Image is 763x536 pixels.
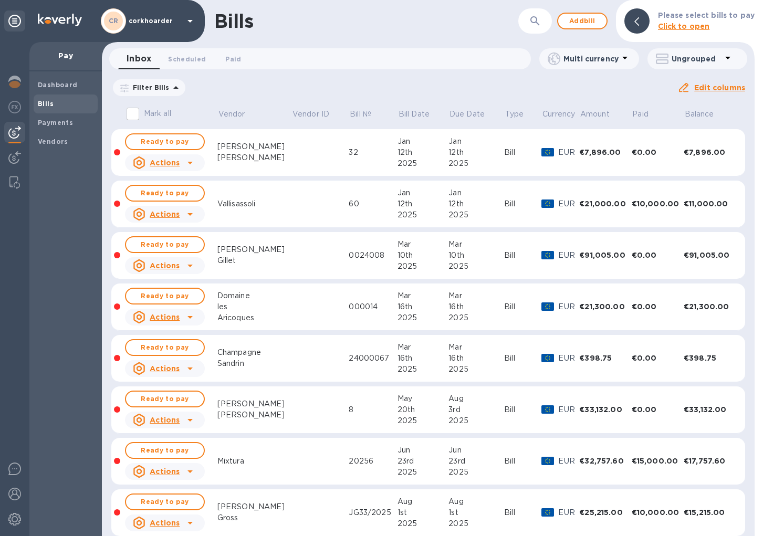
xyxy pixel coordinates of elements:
div: Unpin categories [4,10,25,31]
div: 1st [448,507,504,518]
div: 16th [398,353,448,364]
div: €0.00 [632,147,684,157]
div: Aug [448,496,504,507]
p: EUR [558,507,579,518]
div: 1st [398,507,448,518]
div: 2025 [398,415,448,426]
div: Vallisassoli [217,198,291,209]
p: Bill Date [399,109,430,120]
div: [PERSON_NAME] [217,501,291,512]
div: 2025 [398,261,448,272]
div: €7,896.00 [579,147,631,157]
u: Actions [150,467,180,476]
button: Addbill [557,13,608,29]
div: Gross [217,512,291,523]
u: Actions [150,210,180,218]
div: Mar [398,342,448,353]
div: 23rd [448,456,504,467]
p: Pay [38,50,93,61]
b: Bills [38,100,54,108]
div: Bill [504,147,541,158]
div: 2025 [398,518,448,529]
div: Jan [398,187,448,198]
div: 12th [398,198,448,209]
div: Mar [448,342,504,353]
p: EUR [558,147,579,158]
p: Paid [632,109,649,120]
span: Ready to pay [134,393,195,405]
div: €21,300.00 [579,301,631,312]
button: Ready to pay [125,339,205,356]
button: Ready to pay [125,391,205,407]
div: 2025 [448,467,504,478]
span: Vendor ID [292,109,343,120]
div: 2025 [448,261,504,272]
div: Bill [504,250,541,261]
button: Ready to pay [125,133,205,150]
p: EUR [558,301,579,312]
p: Currency [542,109,575,120]
div: €0.00 [632,250,684,260]
div: €91,005.00 [579,250,631,260]
div: €33,132.00 [684,404,736,415]
div: 2025 [448,209,504,220]
p: Filter Bills [129,83,170,92]
div: 000014 [349,301,398,312]
div: Aug [398,496,448,507]
div: €7,896.00 [684,147,736,157]
div: 3rd [448,404,504,415]
div: 24000067 [349,353,398,364]
u: Edit columns [694,83,745,92]
div: Jan [448,187,504,198]
p: Vendor ID [292,109,329,120]
div: Bill [504,301,541,312]
p: Multi currency [563,54,619,64]
span: Bill № [350,109,385,120]
div: Bill [504,404,541,415]
span: Inbox [127,51,151,66]
div: €0.00 [632,353,684,363]
p: Vendor [218,109,245,120]
div: 10th [398,250,448,261]
u: Actions [150,416,180,424]
b: Please select bills to pay [658,11,755,19]
span: Type [505,109,538,120]
p: EUR [558,456,579,467]
div: Jun [448,445,504,456]
u: Actions [150,519,180,527]
div: €11,000.00 [684,198,736,209]
div: 2025 [398,158,448,169]
span: Amount [580,109,623,120]
div: 32 [349,147,398,158]
div: [PERSON_NAME] [217,244,291,255]
span: Paid [225,54,241,65]
div: JG33/2025 [349,507,398,518]
div: 20th [398,404,448,415]
div: [PERSON_NAME] [217,152,291,163]
img: Foreign exchange [8,101,21,113]
div: €17,757.60 [684,456,736,466]
p: Balance [685,109,714,120]
span: Ready to pay [134,444,195,457]
button: Ready to pay [125,442,205,459]
div: Bill [504,198,541,209]
div: les [217,301,291,312]
div: Jun [398,445,448,456]
p: Type [505,109,524,120]
div: €21,000.00 [579,198,631,209]
div: [PERSON_NAME] [217,141,291,152]
div: Mar [398,290,448,301]
p: EUR [558,250,579,261]
span: Ready to pay [134,238,195,251]
p: Bill № [350,109,371,120]
div: Mixtura [217,456,291,467]
div: [PERSON_NAME] [217,409,291,421]
div: €398.75 [579,353,631,363]
h1: Bills [214,10,253,32]
div: Champagne [217,347,291,358]
p: Due Date [450,109,485,120]
span: Ready to pay [134,187,195,199]
div: 2025 [448,312,504,323]
div: Bill [504,456,541,467]
p: EUR [558,353,579,364]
